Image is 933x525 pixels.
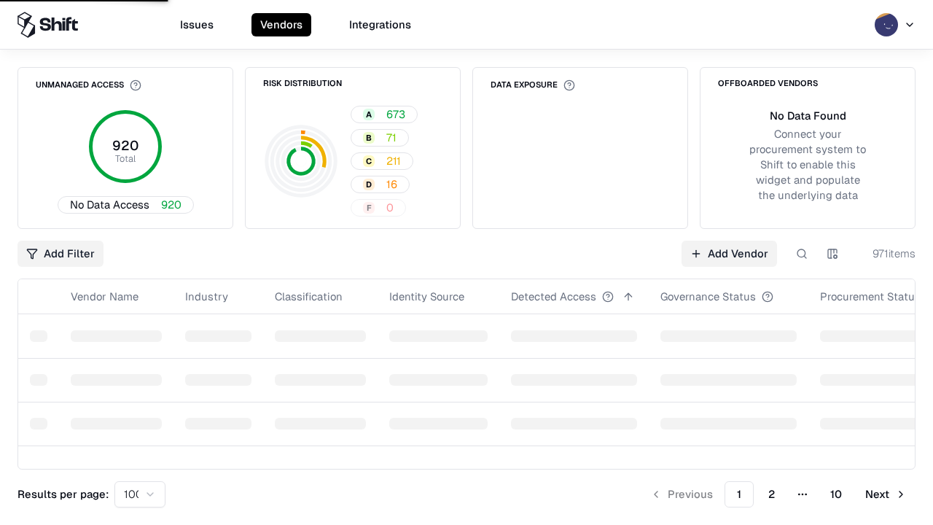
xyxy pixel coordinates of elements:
[263,79,342,87] div: Risk Distribution
[112,137,138,154] tspan: 920
[251,13,311,36] button: Vendors
[386,153,401,168] span: 211
[58,196,194,214] button: No Data Access920
[71,289,138,304] div: Vendor Name
[17,486,109,502] p: Results per page:
[682,241,777,267] a: Add Vendor
[856,481,916,507] button: Next
[185,289,228,304] div: Industry
[386,106,405,122] span: 673
[171,13,222,36] button: Issues
[757,481,786,507] button: 2
[718,79,818,87] div: Offboarded Vendors
[363,109,375,120] div: A
[747,126,868,203] div: Connect your procurement system to Shift to enable this widget and populate the underlying data
[660,289,756,304] div: Governance Status
[351,129,409,147] button: B71
[363,179,375,190] div: D
[386,176,397,192] span: 16
[351,106,418,123] button: A673
[820,289,921,304] div: Procurement Status
[340,13,420,36] button: Integrations
[351,152,413,170] button: C211
[857,246,916,261] div: 971 items
[363,132,375,144] div: B
[389,289,464,304] div: Identity Source
[70,197,149,212] span: No Data Access
[275,289,343,304] div: Classification
[641,481,916,507] nav: pagination
[17,241,104,267] button: Add Filter
[386,130,397,145] span: 71
[491,79,575,91] div: Data Exposure
[770,108,846,123] div: No Data Found
[363,155,375,167] div: C
[115,152,136,165] tspan: Total
[161,197,181,212] span: 920
[819,481,854,507] button: 10
[511,289,596,304] div: Detected Access
[725,481,754,507] button: 1
[36,79,141,91] div: Unmanaged Access
[351,176,410,193] button: D16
